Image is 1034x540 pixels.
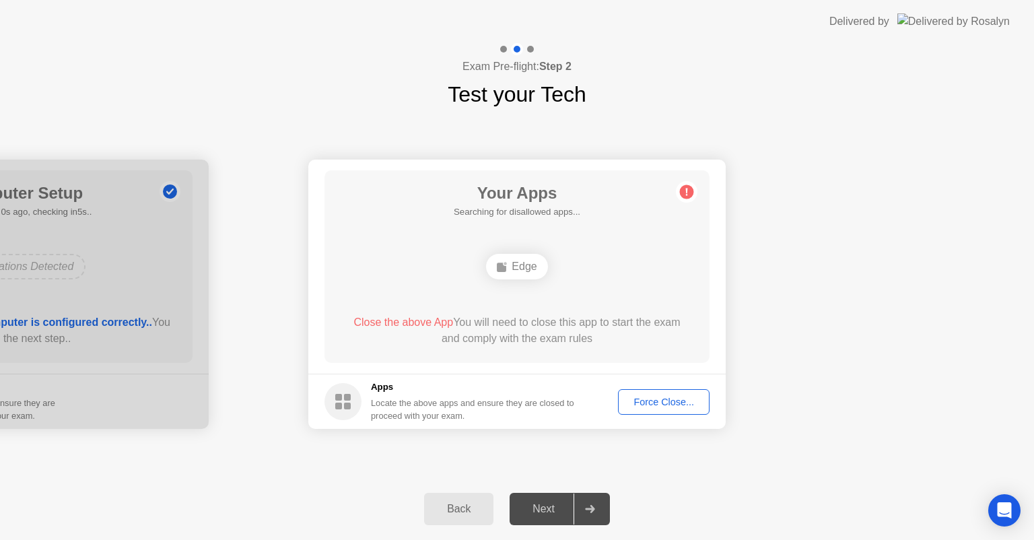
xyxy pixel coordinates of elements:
div: Delivered by [829,13,889,30]
div: Next [514,503,574,515]
button: Force Close... [618,389,710,415]
div: Force Close... [623,397,705,407]
div: Edge [486,254,547,279]
b: Step 2 [539,61,572,72]
div: You will need to close this app to start the exam and comply with the exam rules [344,314,691,347]
div: Back [428,503,489,515]
h5: Apps [371,380,575,394]
img: Delivered by Rosalyn [897,13,1010,29]
h1: Test your Tech [448,78,586,110]
h1: Your Apps [454,181,580,205]
span: Close the above App [353,316,453,328]
button: Next [510,493,610,525]
button: Back [424,493,493,525]
h5: Searching for disallowed apps... [454,205,580,219]
div: Locate the above apps and ensure they are closed to proceed with your exam. [371,397,575,422]
div: Open Intercom Messenger [988,494,1021,527]
h4: Exam Pre-flight: [462,59,572,75]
